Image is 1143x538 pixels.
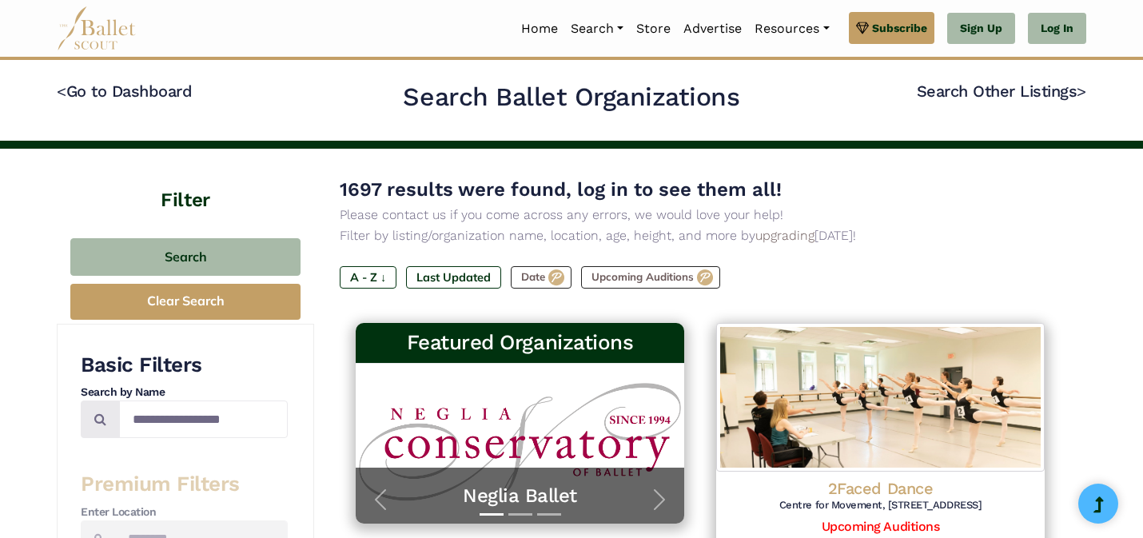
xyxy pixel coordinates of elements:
button: Slide 2 [508,505,532,524]
a: Neglia Ballet [372,484,668,508]
h3: Featured Organizations [368,329,671,357]
a: Upcoming Auditions [822,519,939,534]
h4: 2Faced Dance [729,478,1032,499]
span: Subscribe [872,19,927,37]
h3: Premium Filters [81,471,288,498]
h4: Search by Name [81,385,288,401]
span: 1697 results were found, log in to see them all! [340,178,782,201]
h2: Search Ballet Organizations [403,81,739,114]
h6: Centre for Movement, [STREET_ADDRESS] [729,499,1032,512]
label: A - Z ↓ [340,266,396,289]
a: <Go to Dashboard [57,82,192,101]
a: Subscribe [849,12,934,44]
button: Search [70,238,301,276]
a: Log In [1028,13,1086,45]
h4: Enter Location [81,504,288,520]
button: Slide 1 [480,505,504,524]
a: Sign Up [947,13,1015,45]
button: Clear Search [70,284,301,320]
a: Search Other Listings> [917,82,1086,101]
code: < [57,81,66,101]
h3: Basic Filters [81,352,288,379]
img: gem.svg [856,19,869,37]
p: Please contact us if you come across any errors, we would love your help! [340,205,1061,225]
h4: Filter [57,149,314,214]
p: Filter by listing/organization name, location, age, height, and more by [DATE]! [340,225,1061,246]
a: Store [630,12,677,46]
label: Last Updated [406,266,501,289]
label: Date [511,266,571,289]
label: Upcoming Auditions [581,266,720,289]
a: Search [564,12,630,46]
a: Home [515,12,564,46]
img: Logo [716,323,1045,472]
button: Slide 3 [537,505,561,524]
a: upgrading [755,228,814,243]
code: > [1077,81,1086,101]
a: Advertise [677,12,748,46]
a: Resources [748,12,835,46]
input: Search by names... [119,401,288,438]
